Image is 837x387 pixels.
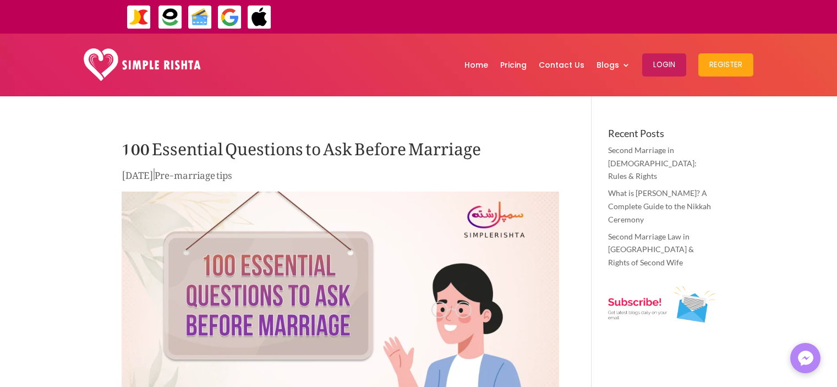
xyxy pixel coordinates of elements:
[597,36,630,94] a: Blogs
[698,53,753,77] button: Register
[188,5,212,30] img: Credit Cards
[127,5,151,30] img: JazzCash-icon
[500,36,527,94] a: Pricing
[515,7,538,26] strong: جاز کیش
[608,188,711,224] a: What is [PERSON_NAME]? A Complete Guide to the Nikkah Ceremony
[642,36,686,94] a: Login
[488,7,512,26] strong: ایزی پیسہ
[608,145,697,181] a: Second Marriage in [DEMOGRAPHIC_DATA]: Rules & Rights
[539,36,584,94] a: Contact Us
[698,36,753,94] a: Register
[305,10,780,23] div: ایپ میں پیمنٹ صرف گوگل پے اور ایپل پے کے ذریعے ممکن ہے۔ ، یا کریڈٹ کارڈ کے ذریعے ویب سائٹ پر ہوگی۔
[122,161,154,184] span: [DATE]
[247,5,272,30] img: ApplePay-icon
[217,5,242,30] img: GooglePay-icon
[122,167,559,188] p: |
[155,161,232,184] a: Pre-marriage tips
[464,36,488,94] a: Home
[608,232,694,268] a: Second Marriage Law in [GEOGRAPHIC_DATA] & Rights of Second Wife
[642,53,686,77] button: Login
[158,5,183,30] img: EasyPaisa-icon
[795,347,817,369] img: Messenger
[122,128,559,167] h1: 100 Essential Questions to Ask Before Marriage
[608,128,715,144] h4: Recent Posts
